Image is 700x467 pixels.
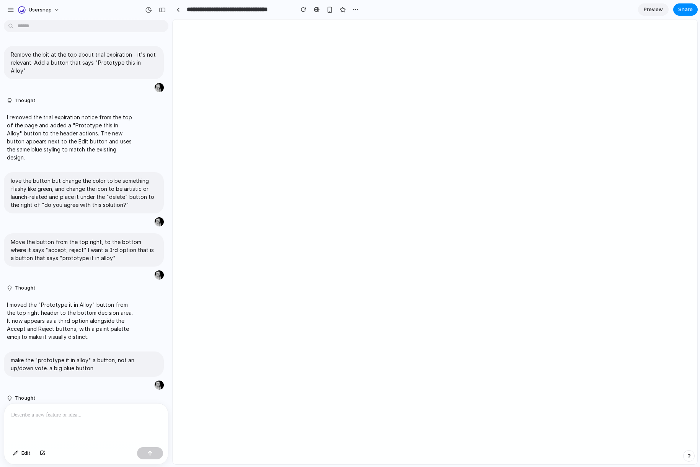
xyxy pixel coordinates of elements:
[7,301,135,341] p: I moved the "Prototype it in Alloy" button from the top right header to the bottom decision area....
[638,3,669,16] a: Preview
[7,113,135,161] p: I removed the trial expiration notice from the top of the page and added a "Prototype this in All...
[678,6,693,13] span: Share
[644,6,663,13] span: Preview
[11,238,157,262] p: Move the button from the top right, to the bottom where it says "accept, reject" I want a 3rd opt...
[21,449,31,457] span: Edit
[11,50,157,75] p: Remove the bit at the top about trial expiration - it's not relevant. Add a button that says "Pro...
[15,4,64,16] button: Usersnap
[9,447,34,459] button: Edit
[11,177,157,209] p: love the button but change the color to be something flashy like green, and change the icon to be...
[673,3,698,16] button: Share
[11,356,157,372] p: make the "prototype it in alloy" a button, not an up/down vote. a big blue button
[29,6,52,14] span: Usersnap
